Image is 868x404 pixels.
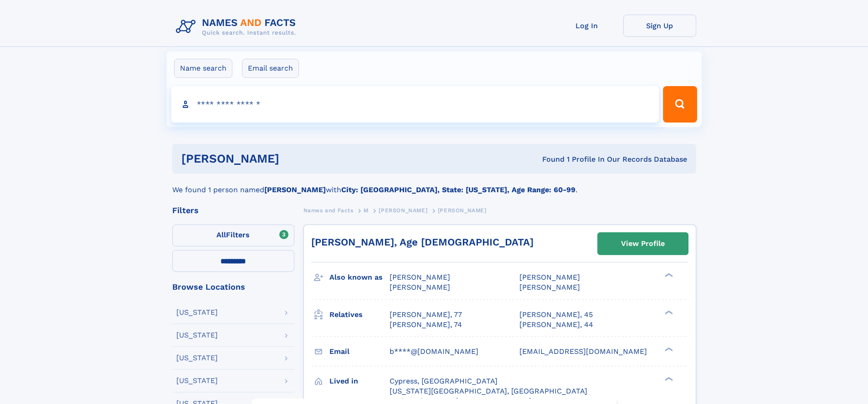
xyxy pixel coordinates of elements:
[390,273,450,281] span: [PERSON_NAME]
[519,320,593,330] a: [PERSON_NAME], 44
[176,354,218,362] div: [US_STATE]
[621,233,665,254] div: View Profile
[176,377,218,384] div: [US_STATE]
[663,272,673,278] div: ❯
[172,15,303,39] img: Logo Names and Facts
[550,15,623,37] a: Log In
[519,347,647,356] span: [EMAIL_ADDRESS][DOMAIN_NAME]
[216,230,226,239] span: All
[519,273,580,281] span: [PERSON_NAME]
[663,346,673,352] div: ❯
[303,205,354,216] a: Names and Facts
[329,307,390,322] h3: Relatives
[181,153,411,164] h1: [PERSON_NAME]
[176,309,218,316] div: [US_STATE]
[390,310,462,320] a: [PERSON_NAME], 77
[663,376,673,382] div: ❯
[598,233,688,255] a: View Profile
[379,207,427,214] span: [PERSON_NAME]
[172,283,294,291] div: Browse Locations
[390,387,587,395] span: [US_STATE][GEOGRAPHIC_DATA], [GEOGRAPHIC_DATA]
[171,86,659,123] input: search input
[174,59,232,78] label: Name search
[379,205,427,216] a: [PERSON_NAME]
[172,225,294,246] label: Filters
[172,206,294,215] div: Filters
[390,283,450,291] span: [PERSON_NAME]
[519,310,593,320] a: [PERSON_NAME], 45
[663,309,673,315] div: ❯
[411,154,687,164] div: Found 1 Profile In Our Records Database
[172,174,696,195] div: We found 1 person named with .
[364,207,369,214] span: M
[390,377,498,385] span: Cypress, [GEOGRAPHIC_DATA]
[329,373,390,389] h3: Lived in
[311,236,534,248] a: [PERSON_NAME], Age [DEMOGRAPHIC_DATA]
[264,185,326,194] b: [PERSON_NAME]
[176,332,218,339] div: [US_STATE]
[341,185,575,194] b: City: [GEOGRAPHIC_DATA], State: [US_STATE], Age Range: 60-99
[329,344,390,359] h3: Email
[663,86,697,123] button: Search Button
[242,59,299,78] label: Email search
[519,283,580,291] span: [PERSON_NAME]
[438,207,487,214] span: [PERSON_NAME]
[623,15,696,37] a: Sign Up
[390,320,462,330] a: [PERSON_NAME], 74
[329,270,390,285] h3: Also known as
[364,205,369,216] a: M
